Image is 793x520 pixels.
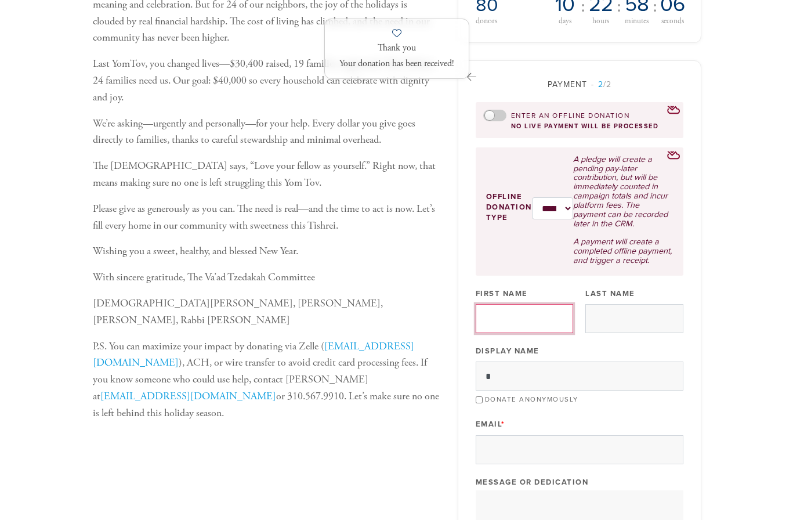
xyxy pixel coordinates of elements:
span: minutes [625,17,649,26]
label: Last Name [585,288,635,299]
span: 2 [598,80,603,89]
a: [EMAIL_ADDRESS][DOMAIN_NAME] [100,389,276,403]
p: A pledge will create a pending pay-later contribution, but will be immediately counted in campaig... [573,155,672,229]
div: donors [476,17,547,25]
span: /2 [591,80,611,89]
p: [DEMOGRAPHIC_DATA][PERSON_NAME], [PERSON_NAME], [PERSON_NAME], Rabbi [PERSON_NAME] [93,295,440,329]
p: The [DEMOGRAPHIC_DATA] says, “Love your fellow as yourself.” Right now, that means making sure no... [93,158,440,192]
label: Donate Anonymously [485,395,578,403]
p: Last YomTov, you changed lives—$30,400 raised, 19 families supported. This Tishrei, 24 families n... [93,56,440,106]
label: Display Name [476,346,539,356]
span: days [559,17,571,26]
label: Message or dedication [476,477,589,488]
label: Offline donation type [486,192,532,223]
p: We’re asking—urgently and personally—for your help. Every dollar you give goes directly to famili... [93,115,440,149]
span: hours [592,17,609,26]
span: Your donation has been received! [339,58,454,69]
p: A payment will create a completed offline payment, and trigger a receipt. [573,237,672,265]
p: With sincere gratitude, The Va’ad Tzedakah Committee [93,269,440,286]
span: This field is required. [501,420,505,429]
label: Email [476,419,505,429]
span: Thank you [378,42,416,53]
label: Enter an offline donation [511,111,630,121]
p: P.S. You can maximize your impact by donating via Zelle ( ), ACH, or wire transfer to avoid credi... [93,338,440,422]
div: Payment [476,78,683,91]
p: Wishing you a sweet, healthy, and blessed New Year. [93,243,440,260]
span: seconds [661,17,684,26]
label: First Name [476,288,528,299]
div: no live payment will be processed [483,122,676,130]
p: Please give as generously as you can. The need is real—and the time to act is now. Let’s fill eve... [93,201,440,234]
